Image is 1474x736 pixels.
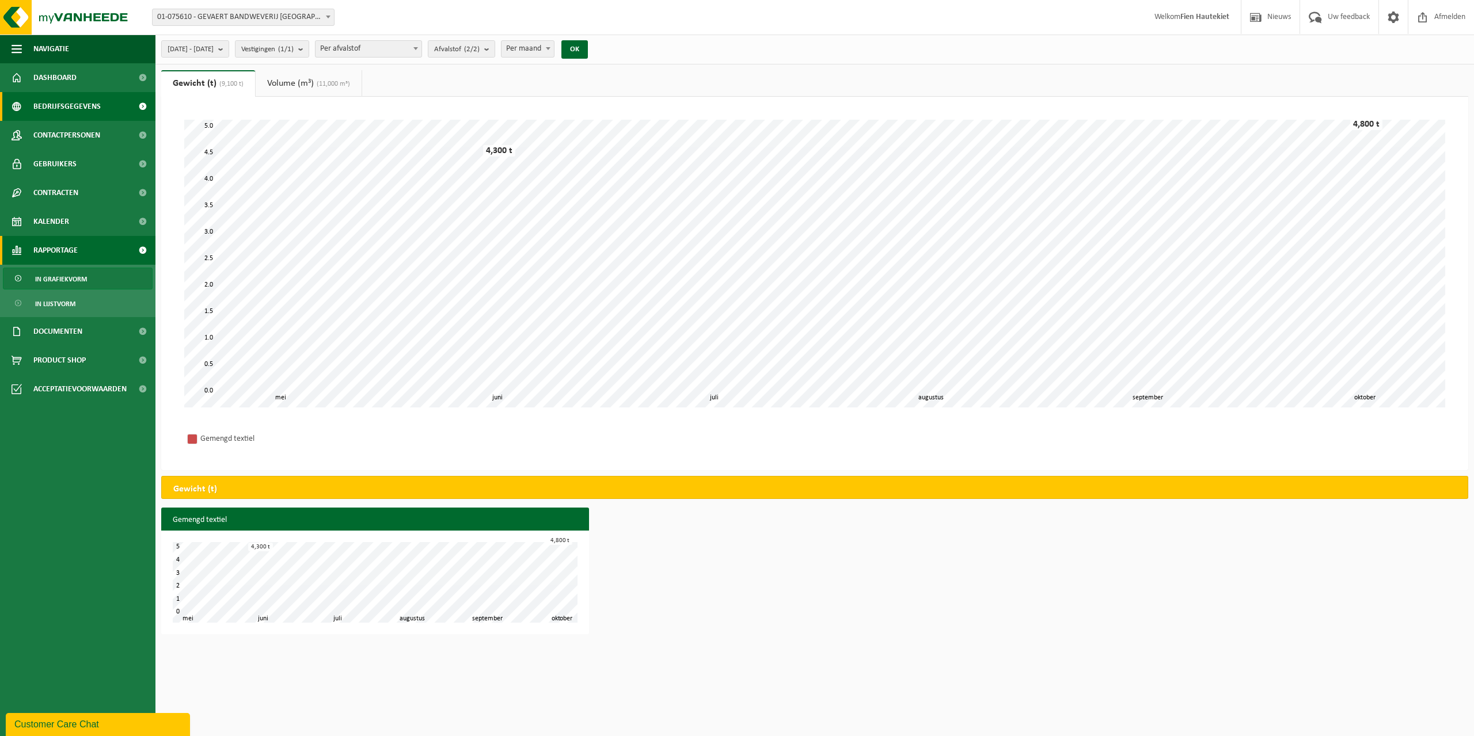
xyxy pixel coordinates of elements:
[256,70,362,97] a: Volume (m³)
[241,41,294,58] span: Vestigingen
[33,121,100,150] span: Contactpersonen
[33,236,78,265] span: Rapportage
[33,346,86,375] span: Product Shop
[216,81,244,87] span: (9,100 t)
[1180,13,1229,21] strong: Fien Hautekiet
[501,40,554,58] span: Per maand
[33,375,127,403] span: Acceptatievoorwaarden
[428,40,495,58] button: Afvalstof(2/2)
[161,508,589,533] h3: Gemengd textiel
[314,81,350,87] span: (11,000 m³)
[548,536,572,545] div: 4,800 t
[561,40,588,59] button: OK
[161,70,255,97] a: Gewicht (t)
[33,207,69,236] span: Kalender
[315,40,422,58] span: Per afvalstof
[153,9,334,25] span: 01-075610 - GEVAERT BANDWEVERIJ NV - DEINZE
[464,45,480,53] count: (2/2)
[248,543,273,551] div: 4,300 t
[152,9,335,26] span: 01-075610 - GEVAERT BANDWEVERIJ NV - DEINZE
[33,150,77,178] span: Gebruikers
[6,711,192,736] iframe: chat widget
[35,268,87,290] span: In grafiekvorm
[35,293,75,315] span: In lijstvorm
[33,92,101,121] span: Bedrijfsgegevens
[278,45,294,53] count: (1/1)
[168,41,214,58] span: [DATE] - [DATE]
[162,476,229,502] h2: Gewicht (t)
[33,178,78,207] span: Contracten
[434,41,480,58] span: Afvalstof
[235,40,309,58] button: Vestigingen(1/1)
[33,63,77,92] span: Dashboard
[483,145,515,157] div: 4,300 t
[33,35,69,63] span: Navigatie
[502,41,554,57] span: Per maand
[161,40,229,58] button: [DATE] - [DATE]
[200,432,350,446] div: Gemengd textiel
[33,317,82,346] span: Documenten
[1350,119,1382,130] div: 4,800 t
[316,41,421,57] span: Per afvalstof
[3,268,153,289] a: In grafiekvorm
[3,292,153,314] a: In lijstvorm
